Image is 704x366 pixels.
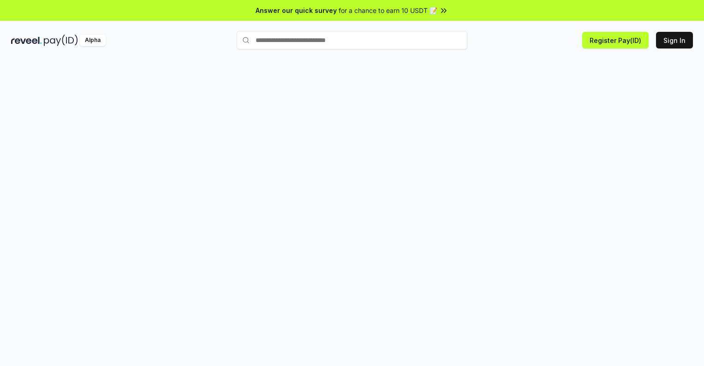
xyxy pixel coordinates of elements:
[256,6,337,15] span: Answer our quick survey
[11,35,42,46] img: reveel_dark
[44,35,78,46] img: pay_id
[656,32,693,48] button: Sign In
[339,6,437,15] span: for a chance to earn 10 USDT 📝
[80,35,106,46] div: Alpha
[582,32,649,48] button: Register Pay(ID)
